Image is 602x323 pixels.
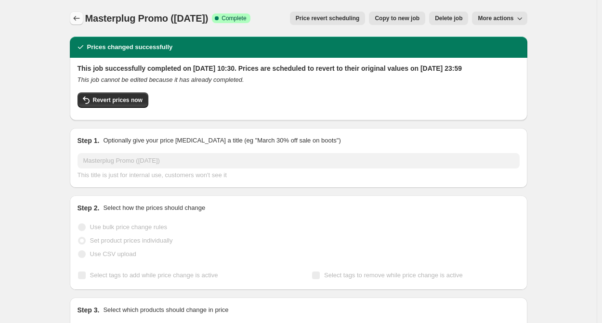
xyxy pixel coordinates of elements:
[478,14,513,22] span: More actions
[90,271,218,279] span: Select tags to add while price change is active
[78,305,100,315] h2: Step 3.
[103,136,340,145] p: Optionally give your price [MEDICAL_DATA] a title (eg "March 30% off sale on boots")
[369,12,425,25] button: Copy to new job
[375,14,419,22] span: Copy to new job
[429,12,468,25] button: Delete job
[324,271,463,279] span: Select tags to remove while price change is active
[90,237,173,244] span: Set product prices individually
[472,12,527,25] button: More actions
[435,14,462,22] span: Delete job
[90,250,136,258] span: Use CSV upload
[78,76,244,83] i: This job cannot be edited because it has already completed.
[78,92,148,108] button: Revert prices now
[78,136,100,145] h2: Step 1.
[290,12,366,25] button: Price revert scheduling
[78,153,520,168] input: 30% off holiday sale
[90,223,167,231] span: Use bulk price change rules
[85,13,209,24] span: Masterplug Promo ([DATE])
[78,64,520,73] h2: This job successfully completed on [DATE] 10:30. Prices are scheduled to revert to their original...
[70,12,83,25] button: Price change jobs
[222,14,246,22] span: Complete
[103,305,228,315] p: Select which products should change in price
[296,14,360,22] span: Price revert scheduling
[103,203,205,213] p: Select how the prices should change
[78,171,227,179] span: This title is just for internal use, customers won't see it
[78,203,100,213] h2: Step 2.
[87,42,173,52] h2: Prices changed successfully
[93,96,143,104] span: Revert prices now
